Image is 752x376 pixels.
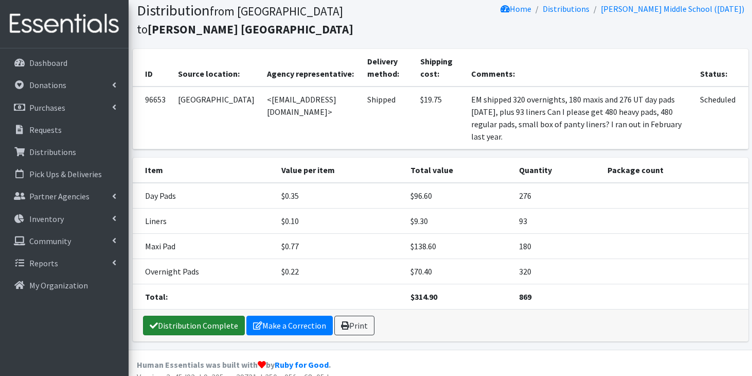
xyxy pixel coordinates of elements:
td: $70.40 [404,259,512,284]
b: [PERSON_NAME] [GEOGRAPHIC_DATA] [148,22,353,37]
th: ID [133,49,172,87]
th: Shipping cost: [414,49,464,87]
td: <[EMAIL_ADDRESS][DOMAIN_NAME]> [261,87,361,149]
strong: Total: [145,292,168,302]
p: My Organization [29,280,88,290]
a: Community [4,231,124,251]
a: Distributions [543,4,589,14]
p: Community [29,236,71,246]
a: Make a Correction [246,316,333,335]
th: Item [133,158,275,183]
td: Shipped [361,87,415,149]
td: $138.60 [404,234,512,259]
strong: 869 [519,292,531,302]
a: Requests [4,119,124,140]
td: $9.30 [404,209,512,234]
th: Status: [694,49,748,87]
a: Ruby for Good [275,360,329,370]
td: 320 [513,259,602,284]
a: Distribution Complete [143,316,245,335]
th: Agency representative: [261,49,361,87]
td: 180 [513,234,602,259]
th: Value per item [275,158,405,183]
td: $0.10 [275,209,405,234]
a: Home [500,4,531,14]
td: $0.22 [275,259,405,284]
p: Reports [29,258,58,268]
td: 93 [513,209,602,234]
a: Purchases [4,97,124,118]
strong: $314.90 [410,292,437,302]
td: $0.77 [275,234,405,259]
td: Scheduled [694,87,748,149]
th: Comments: [465,49,694,87]
td: $96.60 [404,183,512,209]
td: $19.75 [414,87,464,149]
p: Partner Agencies [29,191,89,201]
a: Distributions [4,142,124,162]
h1: Distribution [137,2,437,37]
a: Reports [4,253,124,274]
td: $0.35 [275,183,405,209]
a: My Organization [4,275,124,296]
small: from [GEOGRAPHIC_DATA] to [137,4,353,37]
a: Donations [4,75,124,95]
td: Maxi Pad [133,234,275,259]
a: Pick Ups & Deliveries [4,164,124,184]
td: Day Pads [133,183,275,209]
th: Delivery method: [361,49,415,87]
td: 276 [513,183,602,209]
a: Dashboard [4,53,124,73]
td: EM shipped 320 overnights, 180 maxis and 276 UT day pads [DATE], plus 93 liners Can I please get ... [465,87,694,149]
p: Inventory [29,214,64,224]
td: Overnight Pads [133,259,275,284]
a: Print [334,316,374,335]
p: Requests [29,125,62,135]
p: Donations [29,80,66,90]
p: Distributions [29,147,76,157]
td: Liners [133,209,275,234]
a: [PERSON_NAME] Middle School ([DATE]) [601,4,744,14]
td: [GEOGRAPHIC_DATA] [172,87,261,149]
p: Dashboard [29,58,67,68]
p: Pick Ups & Deliveries [29,169,102,179]
img: HumanEssentials [4,7,124,41]
a: Inventory [4,209,124,229]
th: Total value [404,158,512,183]
th: Quantity [513,158,602,183]
td: 96653 [133,87,172,149]
p: Purchases [29,102,65,113]
th: Package count [601,158,748,183]
strong: Human Essentials was built with by . [137,360,331,370]
th: Source location: [172,49,261,87]
a: Partner Agencies [4,186,124,207]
